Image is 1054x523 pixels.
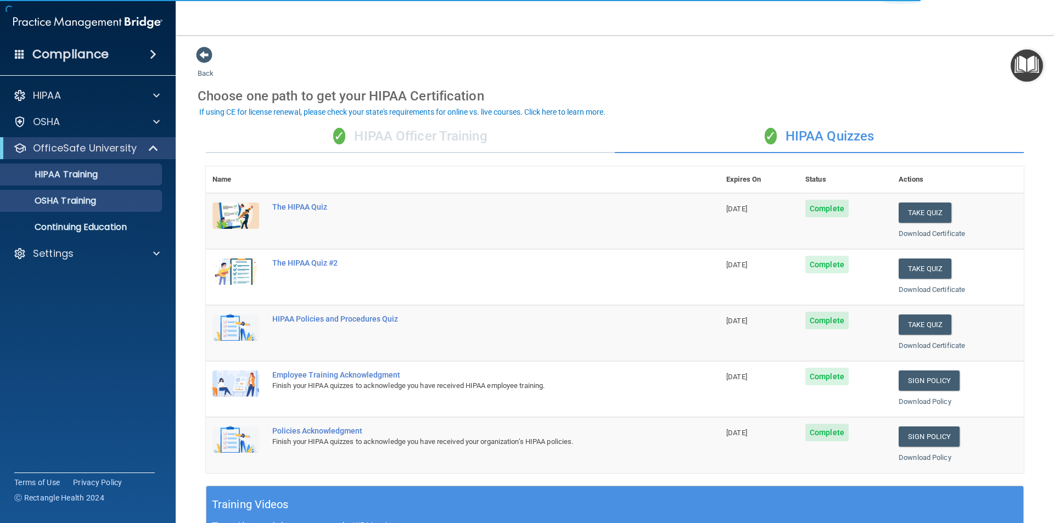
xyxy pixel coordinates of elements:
[7,169,98,180] p: HIPAA Training
[765,128,777,144] span: ✓
[720,166,799,193] th: Expires On
[272,435,665,448] div: Finish your HIPAA quizzes to acknowledge you have received your organization’s HIPAA policies.
[13,12,162,33] img: PMB logo
[899,453,951,462] a: Download Policy
[805,312,849,329] span: Complete
[272,426,665,435] div: Policies Acknowledgment
[805,368,849,385] span: Complete
[206,166,266,193] th: Name
[726,205,747,213] span: [DATE]
[726,317,747,325] span: [DATE]
[199,108,606,116] div: If using CE for license renewal, please check your state's requirements for online vs. live cours...
[33,142,137,155] p: OfficeSafe University
[7,222,157,233] p: Continuing Education
[7,195,96,206] p: OSHA Training
[73,477,122,488] a: Privacy Policy
[805,424,849,441] span: Complete
[212,495,289,514] h5: Training Videos
[899,397,951,406] a: Download Policy
[726,429,747,437] span: [DATE]
[272,314,665,323] div: HIPAA Policies and Procedures Quiz
[206,120,615,153] div: HIPAA Officer Training
[13,115,160,128] a: OSHA
[899,258,951,279] button: Take Quiz
[272,258,665,267] div: The HIPAA Quiz #2
[899,426,960,447] a: Sign Policy
[13,142,159,155] a: OfficeSafe University
[198,106,607,117] button: If using CE for license renewal, please check your state's requirements for online vs. live cours...
[726,261,747,269] span: [DATE]
[899,341,965,350] a: Download Certificate
[615,120,1024,153] div: HIPAA Quizzes
[14,477,60,488] a: Terms of Use
[899,314,951,335] button: Take Quiz
[272,203,665,211] div: The HIPAA Quiz
[899,285,965,294] a: Download Certificate
[1011,49,1043,82] button: Open Resource Center
[13,247,160,260] a: Settings
[13,89,160,102] a: HIPAA
[799,166,892,193] th: Status
[899,370,960,391] a: Sign Policy
[33,89,61,102] p: HIPAA
[805,256,849,273] span: Complete
[32,47,109,62] h4: Compliance
[805,200,849,217] span: Complete
[198,56,214,77] a: Back
[333,128,345,144] span: ✓
[33,115,60,128] p: OSHA
[726,373,747,381] span: [DATE]
[198,80,1032,112] div: Choose one path to get your HIPAA Certification
[272,379,665,392] div: Finish your HIPAA quizzes to acknowledge you have received HIPAA employee training.
[33,247,74,260] p: Settings
[892,166,1024,193] th: Actions
[899,229,965,238] a: Download Certificate
[272,370,665,379] div: Employee Training Acknowledgment
[899,203,951,223] button: Take Quiz
[14,492,104,503] span: Ⓒ Rectangle Health 2024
